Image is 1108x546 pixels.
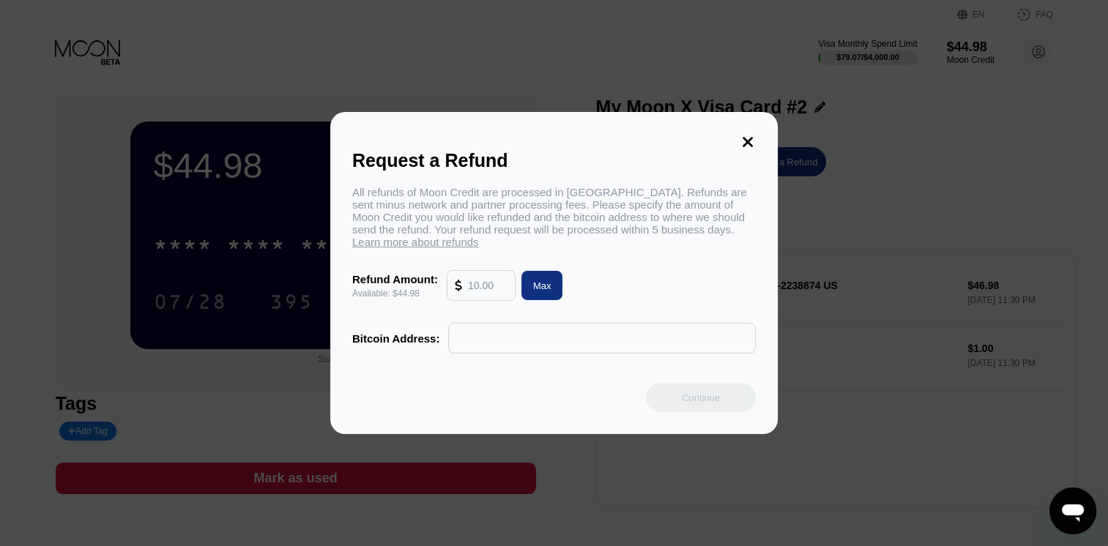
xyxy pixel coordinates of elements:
input: 10.00 [468,271,507,300]
div: All refunds of Moon Credit are processed in [GEOGRAPHIC_DATA]. Refunds are sent minus network and... [352,186,756,248]
div: Max [533,280,551,292]
div: Max [516,271,563,300]
div: Bitcoin Address: [352,332,439,345]
div: Refund Amount: [352,273,438,285]
div: Request a Refund [352,150,756,171]
span: Learn more about refunds [352,236,479,248]
div: Available: $44.98 [352,288,438,299]
iframe: Button to launch messaging window [1049,487,1096,534]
